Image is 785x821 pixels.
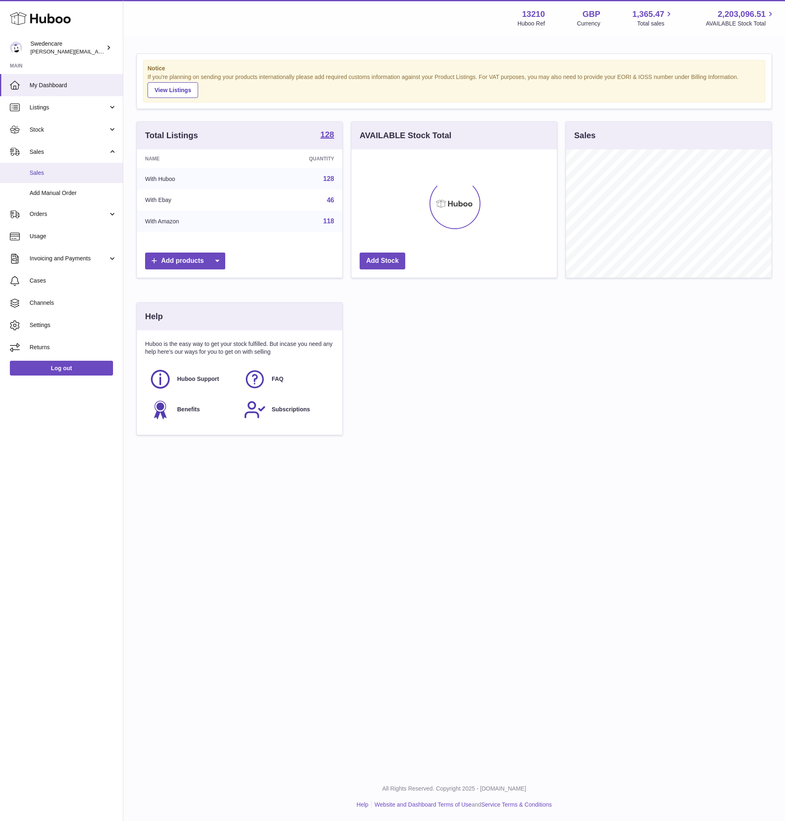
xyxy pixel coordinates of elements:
[30,126,108,134] span: Stock
[30,104,108,111] span: Listings
[577,20,600,28] div: Currency
[272,406,310,413] span: Subscriptions
[30,255,108,262] span: Invoicing and Payments
[633,9,674,28] a: 1,365.47 Total sales
[30,232,117,240] span: Usage
[130,785,778,793] p: All Rights Reserved. Copyright 2025 - [DOMAIN_NAME]
[137,190,249,211] td: With Ebay
[372,801,552,809] li: and
[145,130,198,141] h3: Total Listings
[321,130,334,139] strong: 128
[137,168,249,190] td: With Huboo
[633,9,665,20] span: 1,365.47
[323,175,334,182] a: 128
[244,399,330,421] a: Subscriptions
[177,406,200,413] span: Benefits
[30,210,108,218] span: Orders
[718,9,766,20] span: 2,203,096.51
[481,801,552,808] a: Service Terms & Conditions
[272,375,284,383] span: FAQ
[30,48,209,55] span: [PERSON_NAME][EMAIL_ADDRESS][PERSON_NAME][DOMAIN_NAME]
[137,211,249,232] td: With Amazon
[249,149,342,168] th: Quantity
[10,361,113,376] a: Log out
[148,65,761,72] strong: Notice
[177,375,219,383] span: Huboo Support
[30,148,108,156] span: Sales
[148,82,198,98] a: View Listings
[137,149,249,168] th: Name
[10,42,22,54] img: daniel.corbridge@swedencare.co.uk
[360,130,451,141] h3: AVAILABLE Stock Total
[149,399,235,421] a: Benefits
[30,321,117,329] span: Settings
[706,20,775,28] span: AVAILABLE Stock Total
[374,801,471,808] a: Website and Dashboard Terms of Use
[244,368,330,390] a: FAQ
[30,299,117,307] span: Channels
[145,253,225,269] a: Add products
[360,253,405,269] a: Add Stock
[517,20,545,28] div: Huboo Ref
[321,130,334,140] a: 128
[357,801,369,808] a: Help
[30,81,117,89] span: My Dashboard
[706,9,775,28] a: 2,203,096.51 AVAILABLE Stock Total
[522,9,545,20] strong: 13210
[327,197,334,204] a: 46
[582,9,600,20] strong: GBP
[30,189,117,197] span: Add Manual Order
[323,218,334,225] a: 118
[637,20,674,28] span: Total sales
[30,169,117,177] span: Sales
[30,277,117,285] span: Cases
[30,343,117,351] span: Returns
[574,130,596,141] h3: Sales
[145,311,163,322] h3: Help
[145,340,334,356] p: Huboo is the easy way to get your stock fulfilled. But incase you need any help here's our ways f...
[148,73,761,98] div: If you're planning on sending your products internationally please add required customs informati...
[30,40,104,56] div: Swedencare
[149,368,235,390] a: Huboo Support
